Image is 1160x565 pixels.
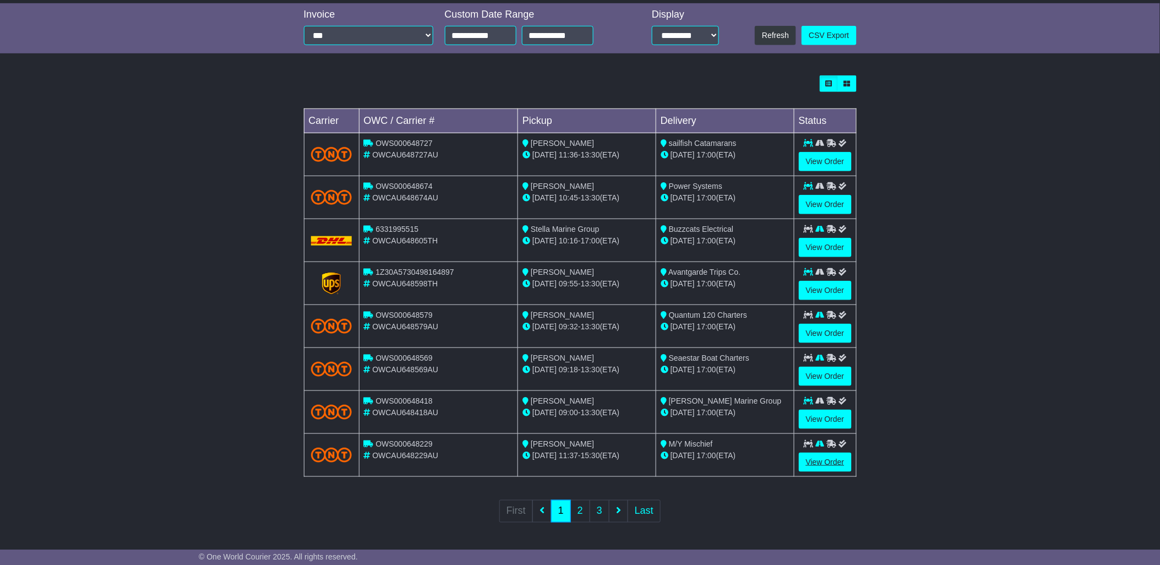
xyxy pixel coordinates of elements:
span: [DATE] [671,408,695,417]
span: Avantgarde Trips Co. [668,268,740,276]
span: [DATE] [671,451,695,460]
div: - (ETA) [522,364,651,376]
span: Power Systems [669,182,722,191]
td: Pickup [518,109,656,133]
span: OWS000648674 [375,182,433,191]
a: View Order [799,281,852,300]
a: View Order [799,367,852,386]
img: TNT_Domestic.png [311,319,352,334]
span: M/Y Mischief [669,439,713,448]
span: [DATE] [671,322,695,331]
div: Invoice [304,9,434,21]
span: Stella Marine Group [531,225,600,233]
a: CSV Export [802,26,856,45]
span: [DATE] [532,322,557,331]
span: [DATE] [532,279,557,288]
span: [DATE] [671,236,695,245]
span: Buzzcats Electrical [669,225,733,233]
div: (ETA) [661,192,789,204]
a: 2 [570,500,590,523]
span: 09:00 [559,408,578,417]
span: OWS000648229 [375,439,433,448]
td: Carrier [304,109,359,133]
span: OWCAU648569AU [372,365,438,374]
span: [DATE] [671,193,695,202]
span: OWS000648727 [375,139,433,148]
td: Delivery [656,109,794,133]
img: TNT_Domestic.png [311,362,352,377]
span: Seaestar Boat Charters [669,354,749,362]
div: (ETA) [661,278,789,290]
span: OWCAU648598TH [372,279,438,288]
span: sailfish Catamarans [669,139,737,148]
span: 17:00 [697,451,716,460]
span: [DATE] [532,451,557,460]
span: [DATE] [532,150,557,159]
span: 13:30 [581,365,600,374]
div: (ETA) [661,149,789,161]
div: (ETA) [661,407,789,419]
span: 17:00 [581,236,600,245]
span: 09:18 [559,365,578,374]
span: 17:00 [697,322,716,331]
span: [DATE] [532,236,557,245]
div: - (ETA) [522,149,651,161]
a: View Order [799,410,852,429]
a: View Order [799,453,852,472]
a: Last [628,500,661,523]
span: 17:00 [697,408,716,417]
div: - (ETA) [522,235,651,247]
a: 1 [551,500,571,523]
span: 10:16 [559,236,578,245]
span: [PERSON_NAME] [531,268,594,276]
span: 09:32 [559,322,578,331]
img: DHL.png [311,236,352,245]
span: [DATE] [532,408,557,417]
span: [PERSON_NAME] [531,396,594,405]
td: OWC / Carrier # [359,109,518,133]
span: 17:00 [697,150,716,159]
img: TNT_Domestic.png [311,190,352,205]
span: 11:37 [559,451,578,460]
div: (ETA) [661,235,789,247]
img: GetCarrierServiceLogo [322,273,341,295]
div: (ETA) [661,364,789,376]
div: - (ETA) [522,321,651,333]
div: Custom Date Range [445,9,622,21]
a: View Order [799,324,852,343]
div: - (ETA) [522,407,651,419]
span: 15:30 [581,451,600,460]
span: [PERSON_NAME] [531,311,594,319]
span: OWCAU648418AU [372,408,438,417]
a: View Order [799,152,852,171]
span: OWCAU648727AU [372,150,438,159]
div: - (ETA) [522,450,651,461]
span: [PERSON_NAME] [531,354,594,362]
span: 17:00 [697,193,716,202]
div: (ETA) [661,321,789,333]
span: 17:00 [697,365,716,374]
img: TNT_Domestic.png [311,147,352,162]
button: Refresh [755,26,796,45]
div: Display [652,9,719,21]
span: 13:30 [581,408,600,417]
a: View Order [799,238,852,257]
img: TNT_Domestic.png [311,405,352,420]
span: © One World Courier 2025. All rights reserved. [199,552,358,561]
span: OWCAU648605TH [372,236,438,245]
span: Quantum 120 Charters [669,311,747,319]
td: Status [794,109,856,133]
span: 13:30 [581,322,600,331]
div: - (ETA) [522,192,651,204]
div: (ETA) [661,450,789,461]
span: [PERSON_NAME] Marine Group [669,396,782,405]
span: [PERSON_NAME] [531,439,594,448]
span: 11:36 [559,150,578,159]
span: [DATE] [671,150,695,159]
span: [DATE] [532,193,557,202]
span: 13:30 [581,150,600,159]
span: 13:30 [581,193,600,202]
a: View Order [799,195,852,214]
span: OWS000648569 [375,354,433,362]
span: 1Z30A5730498164897 [375,268,454,276]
